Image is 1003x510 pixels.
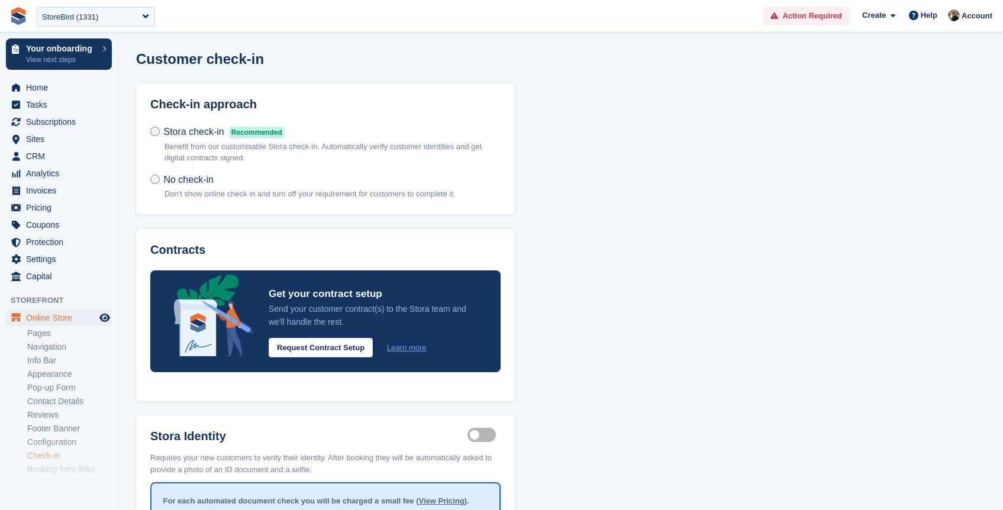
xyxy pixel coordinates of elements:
span: Coupons [26,217,97,233]
a: Preview store [98,311,112,325]
a: menu [6,96,112,113]
p: Don't show online check in and turn off your requirement for customers to complete it. [165,188,455,200]
a: menu [6,268,112,285]
a: menu [6,182,112,199]
span: Analytics [26,165,97,182]
a: Footer Banner [27,423,112,434]
a: menu [6,148,112,164]
span: Tasks [26,96,97,113]
h1: Customer check-in [136,51,264,67]
h3: Contracts [150,243,501,257]
h2: Check-in approach [150,98,501,111]
a: Contact Details [27,396,112,407]
a: menu [6,131,112,147]
span: Storefront [11,295,118,306]
a: menu [6,114,112,130]
span: Home [26,79,97,96]
a: menu [6,217,112,233]
a: Quotation form links [27,477,112,489]
a: Reviews [27,409,112,421]
a: Configuration [27,437,112,448]
a: menu [6,165,112,182]
a: Learn more [387,342,426,354]
a: menu [6,251,112,267]
span: Online Store [26,309,97,326]
span: Recommended [229,127,285,138]
span: Sites [26,131,97,147]
span: Invoices [26,182,97,199]
p: Requires your new customers to verify their identity. After booking they will be automatically as... [150,445,501,475]
a: Pop-up Form [27,382,112,393]
a: Your onboarding View next steps [6,38,112,70]
span: Protection [26,234,97,250]
span: Stora check-in [163,127,224,137]
span: Create [862,9,886,21]
span: CRM [26,148,97,164]
a: menu [6,199,112,216]
a: View Pricing [419,496,465,505]
a: Pages [27,328,112,339]
img: stora-icon-8386f47178a22dfd0bd8f6a31ec36ba5ce8667c1dd55bd0f319d3a0aa187defe.svg [9,7,27,25]
span: Action Required [783,10,842,22]
label: Stora Identity [150,430,467,443]
p: Send your customer contract(s) to the Stora team and we'll handle the rest. [269,302,477,328]
button: Request Contract Setup [269,338,373,357]
img: integrated-contracts-announcement-icon-4bcc16208f3049d2eff6d38435ce2bd7c70663ee5dfbe56b0d99acac82... [174,275,254,356]
input: Stora check-inRecommended Benefit from our customisable Stora check-in. Automatically verify cust... [150,127,160,136]
a: menu [6,79,112,96]
span: Help [921,9,937,21]
span: Capital [26,268,97,285]
a: Info Bar [27,355,112,366]
span: Settings [26,251,97,267]
a: menu [6,309,112,326]
div: StoreBird (1331) [42,11,98,23]
a: Navigation [27,341,112,353]
a: Action Required [763,7,850,26]
p: Get your contract setup [269,285,477,302]
span: No check-in [163,175,213,185]
span: Account [962,10,992,22]
a: Appearance [27,369,112,380]
input: No check-in Don't show online check in and turn off your requirement for customers to complete it. [150,175,160,184]
label: Identity proof enabled [467,434,501,436]
span: Subscriptions [26,114,97,130]
img: Oliver Bruce [948,9,960,21]
span: Pricing [26,199,97,216]
a: Booking form links [27,464,112,475]
a: Check-in [27,450,112,461]
a: menu [6,234,112,250]
p: Benefit from our customisable Stora check-in. Automatically verify customer identities and get di... [165,141,501,164]
p: Your onboarding [26,44,96,53]
p: View next steps [26,54,96,65]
